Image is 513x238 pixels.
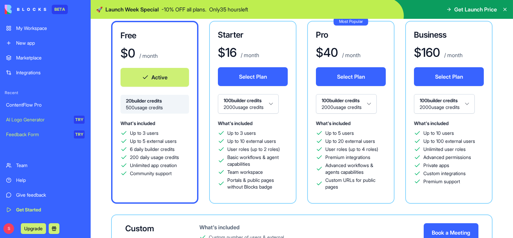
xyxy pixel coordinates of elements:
span: Up to 5 users [325,130,354,136]
div: Most Popular [334,17,368,26]
div: Custom [125,223,178,234]
a: ContentFlow Pro [2,98,89,112]
span: Recent [2,90,89,95]
h3: Business [414,30,484,40]
span: Premium support [423,178,460,185]
span: Basic workflows & agent capabilities [227,154,288,167]
span: Private apps [423,162,449,169]
a: Team [2,159,89,172]
div: Give feedback [16,192,85,198]
span: What's included [218,120,252,126]
h3: Starter [218,30,288,40]
h1: $ 160 [414,46,440,59]
span: Up to 3 users [227,130,256,136]
div: BETA [52,5,68,14]
span: 6 daily builder credits [130,146,175,153]
p: / month [138,52,158,60]
span: 200 daily usage credits [130,154,179,161]
span: Custom URLs for public pages [325,177,386,190]
h1: $ 40 [316,46,338,59]
span: Launch Week Special [105,5,159,13]
a: Upgrade [21,225,46,232]
div: Team [16,162,85,169]
span: User roles (up to 2 roles) [227,146,280,153]
a: BETA [5,5,68,14]
span: What's included [316,120,351,126]
button: Select Plan [218,67,288,86]
span: Custom integrations [423,170,466,177]
span: Up to 3 users [130,130,158,136]
span: Up to 5 external users [130,138,177,145]
div: My Workspace [16,25,85,32]
div: TRY [74,130,85,138]
button: Select Plan [316,67,386,86]
span: S [3,223,14,234]
span: Community support [130,170,172,177]
div: Feedback Form [6,131,69,138]
a: Feedback FormTRY [2,128,89,141]
h3: Free [121,30,189,41]
span: Up to 10 users [423,130,454,136]
span: What's included [414,120,449,126]
span: Premium integrations [325,154,370,161]
span: User roles (up to 4 roles) [325,146,378,153]
button: Select Plan [414,67,484,86]
span: Portals & public pages without Blocks badge [227,177,288,190]
div: AI Logo Generator [6,116,69,123]
a: Integrations [2,66,89,79]
a: Help [2,173,89,187]
h1: $ 16 [218,46,237,59]
span: Get Launch Price [454,5,497,13]
span: 20 builder credits [126,97,184,104]
span: Up to 20 external users [325,138,375,145]
a: Give feedback [2,188,89,202]
a: New app [2,36,89,50]
div: New app [16,40,85,46]
a: My Workspace [2,22,89,35]
span: What's included [121,120,155,126]
div: ContentFlow Pro [6,102,85,108]
span: Up to 100 external users [423,138,475,145]
span: Unlimited app creation [130,162,177,169]
a: Marketplace [2,51,89,65]
div: TRY [74,116,85,124]
div: Integrations [16,69,85,76]
p: / month [341,51,361,59]
a: AI Logo GeneratorTRY [2,113,89,126]
h3: Pro [316,30,386,40]
span: Up to 10 external users [227,138,276,145]
p: - 10 % OFF all plans. [161,5,206,13]
img: logo [5,5,46,14]
span: 500 usage credits [126,104,184,111]
div: Marketplace [16,54,85,61]
h1: $ 0 [121,46,135,60]
a: Get Started [2,203,89,216]
div: What's included [199,223,293,231]
span: Team workspace [227,169,263,175]
button: Upgrade [21,223,46,234]
span: Advanced workflows & agents capabilities [325,162,386,175]
span: 🚀 [96,5,103,13]
p: / month [443,51,463,59]
div: Help [16,177,85,184]
span: Advanced permissions [423,154,471,161]
p: / month [239,51,259,59]
span: Unlimited user roles [423,146,466,153]
p: Only 35 hours left [209,5,248,13]
div: Get Started [16,206,85,213]
button: Active [121,68,189,87]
